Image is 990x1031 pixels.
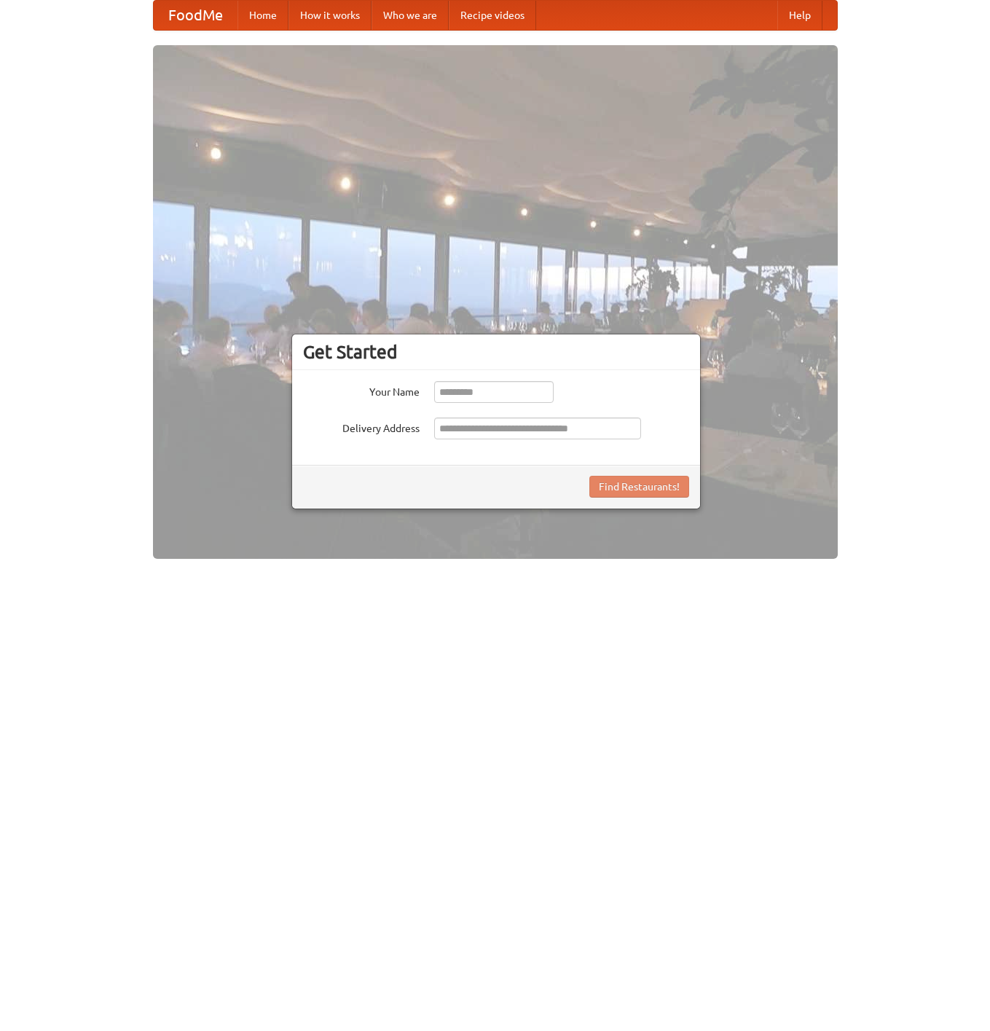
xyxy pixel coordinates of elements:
[303,418,420,436] label: Delivery Address
[449,1,536,30] a: Recipe videos
[589,476,689,498] button: Find Restaurants!
[303,341,689,363] h3: Get Started
[154,1,237,30] a: FoodMe
[303,381,420,399] label: Your Name
[237,1,288,30] a: Home
[777,1,822,30] a: Help
[288,1,372,30] a: How it works
[372,1,449,30] a: Who we are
